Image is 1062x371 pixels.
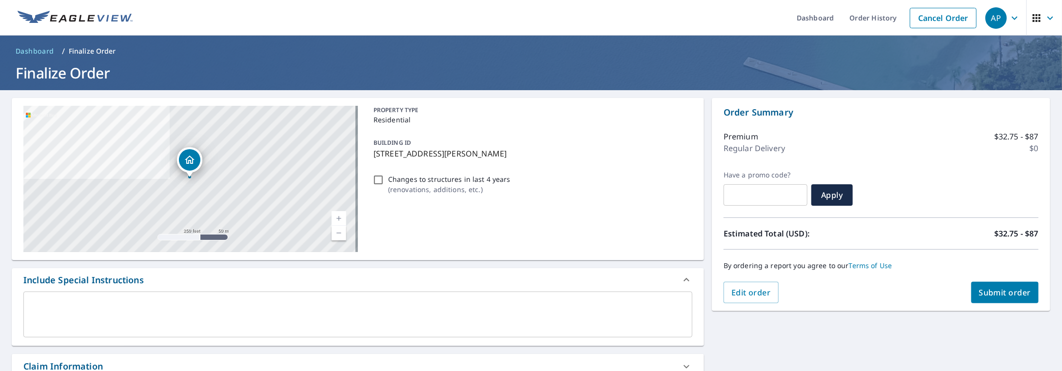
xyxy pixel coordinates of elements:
[724,261,1039,270] p: By ordering a report you agree to our
[971,282,1039,303] button: Submit order
[724,228,881,239] p: Estimated Total (USD):
[374,106,688,115] p: PROPERTY TYPE
[374,148,688,159] p: [STREET_ADDRESS][PERSON_NAME]
[724,106,1039,119] p: Order Summary
[819,190,845,200] span: Apply
[731,287,771,298] span: Edit order
[16,46,54,56] span: Dashboard
[374,115,688,125] p: Residential
[724,142,785,154] p: Regular Delivery
[994,131,1039,142] p: $32.75 - $87
[1030,142,1039,154] p: $0
[724,171,807,179] label: Have a promo code?
[332,226,346,240] a: Current Level 17, Zoom Out
[979,287,1031,298] span: Submit order
[374,138,411,147] p: BUILDING ID
[332,211,346,226] a: Current Level 17, Zoom In
[985,7,1007,29] div: AP
[849,261,892,270] a: Terms of Use
[724,282,779,303] button: Edit order
[910,8,977,28] a: Cancel Order
[177,147,202,177] div: Dropped pin, building 1, Residential property, 110 Carter Rd Pleasant Valley, NY 12569
[388,184,511,195] p: ( renovations, additions, etc. )
[18,11,133,25] img: EV Logo
[62,45,65,57] li: /
[69,46,116,56] p: Finalize Order
[12,268,704,292] div: Include Special Instructions
[811,184,853,206] button: Apply
[994,228,1039,239] p: $32.75 - $87
[12,43,1050,59] nav: breadcrumb
[388,174,511,184] p: Changes to structures in last 4 years
[12,63,1050,83] h1: Finalize Order
[724,131,758,142] p: Premium
[12,43,58,59] a: Dashboard
[23,273,144,287] div: Include Special Instructions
